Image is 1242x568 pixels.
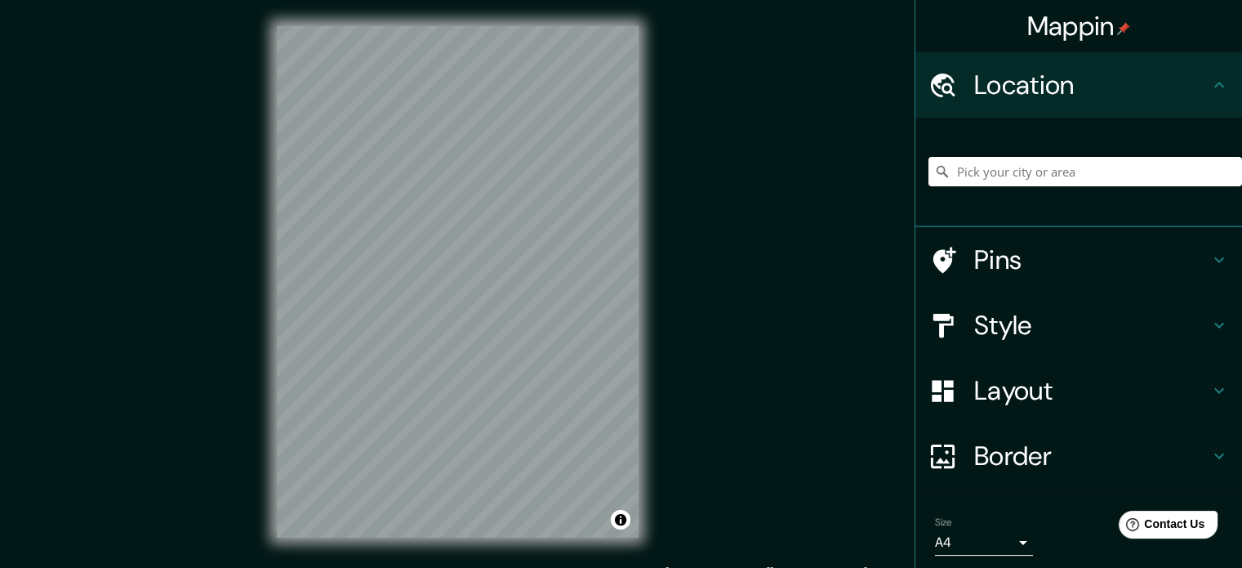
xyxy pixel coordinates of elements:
[1117,22,1130,35] img: pin-icon.png
[935,530,1033,556] div: A4
[974,309,1209,342] h4: Style
[915,52,1242,118] div: Location
[928,157,1242,186] input: Pick your city or area
[1027,10,1131,42] h4: Mappin
[974,69,1209,101] h4: Location
[974,440,1209,472] h4: Border
[915,358,1242,423] div: Layout
[974,374,1209,407] h4: Layout
[915,423,1242,489] div: Border
[1097,504,1224,550] iframe: Help widget launcher
[974,244,1209,276] h4: Pins
[915,227,1242,293] div: Pins
[277,26,639,538] canvas: Map
[611,510,630,530] button: Toggle attribution
[915,293,1242,358] div: Style
[935,516,952,530] label: Size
